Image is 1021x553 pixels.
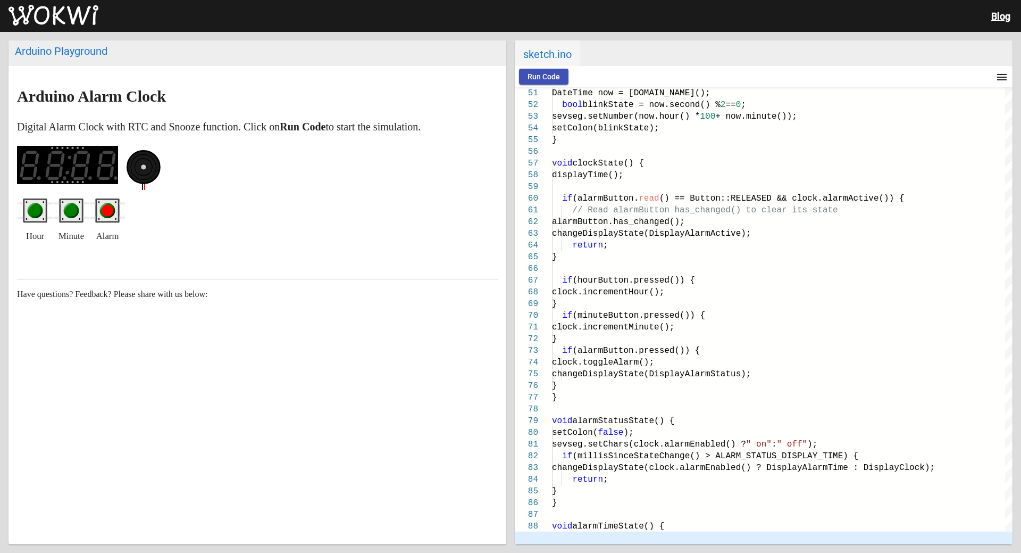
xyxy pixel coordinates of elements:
span: Run Code [528,72,560,81]
div: 71 [515,321,538,333]
div: 57 [515,158,538,169]
div: 75 [515,368,538,380]
span: + now.minute()); [715,112,797,121]
div: 80 [515,427,538,439]
div: 79 [515,415,538,427]
span: () == Button::RELEASED && clock.alarmActive()) { [659,194,905,203]
div: 66 [515,263,538,275]
span: sevseg.setNumber(now.hour() * [552,112,700,121]
div: 61 [515,204,538,216]
div: 72 [515,333,538,345]
div: 87 [515,509,538,521]
span: if [562,194,572,203]
span: void [552,416,572,426]
span: alarmTimeState() { [572,522,664,531]
span: } [552,486,557,496]
div: 68 [515,286,538,298]
div: 60 [515,193,538,204]
span: clock.toggleAlarm(); [552,358,654,367]
div: 63 [515,228,538,240]
div: 86 [515,497,538,509]
span: : [772,440,777,449]
button: Run Code [519,69,568,85]
small: Alarm [96,228,119,245]
strong: Run Code [280,121,325,133]
small: Hour [26,228,44,245]
mat-icon: menu [995,71,1008,84]
span: } [552,135,557,145]
span: alarmButton.has_changed(); [552,217,685,227]
div: 83 [515,462,538,474]
span: changeDisplayState(DisplayAlarmStatus); [552,369,751,379]
span: layAlarmTime : DisplayClock); [787,463,935,473]
span: 2 [721,100,726,110]
div: 78 [515,403,538,415]
span: return [572,241,603,250]
span: ; [603,475,608,484]
div: 64 [515,240,538,251]
span: // Read alarmButton has_changed() to clear its sta [572,205,827,215]
p: Digital Alarm Clock with RTC and Snooze function. Click on to start the simulation. [17,118,498,135]
span: } [552,393,557,402]
span: (alarmButton. [572,194,639,203]
span: (hourButton.pressed()) { [572,276,694,285]
div: 84 [515,474,538,485]
span: changeDisplayState(clock.alarmEnabled() ? Disp [552,463,787,473]
span: } [552,381,557,391]
span: } [552,299,557,309]
div: 51 [515,87,538,99]
img: Wokwi [9,5,98,26]
span: clockState() { [572,159,643,168]
span: blinkState = now.second() % [583,100,721,110]
span: 100 [700,112,715,121]
span: return [572,475,603,484]
span: ; [603,241,608,250]
div: 67 [515,275,538,286]
span: bool [562,100,582,110]
span: " on" [746,440,772,449]
span: clock.incrementMinute(); [552,323,674,332]
span: ; [741,100,746,110]
div: 69 [515,298,538,310]
span: read [639,194,659,203]
span: if [562,346,572,356]
div: 81 [515,439,538,450]
span: == [725,100,735,110]
div: 53 [515,111,538,122]
div: 73 [515,345,538,357]
div: 58 [515,169,538,181]
div: 52 [515,99,538,111]
h1: Arduino Alarm Clock [17,88,498,105]
div: 70 [515,310,538,321]
span: " off" [776,440,807,449]
span: te [827,205,838,215]
div: 62 [515,216,538,228]
span: ); [807,440,817,449]
span: changeDisplayState(DisplayAlarmActive); [552,229,751,238]
div: 65 [515,251,538,263]
div: 59 [515,181,538,193]
div: 85 [515,485,538,497]
a: Blog [991,11,1010,22]
div: 76 [515,380,538,392]
span: (millisSinceStateChange() > ALARM_STATUS_DISPLAY_ [572,451,822,461]
span: if [562,311,572,320]
div: 56 [515,146,538,158]
span: DateTime now = [DOMAIN_NAME](); [552,88,710,98]
span: displayTime(); [552,170,623,180]
span: sketch.ino [515,40,580,66]
div: 55 [515,134,538,146]
span: ); [623,428,633,438]
div: 54 [515,122,538,134]
span: } [552,252,557,262]
div: Arduino Playground [15,45,500,57]
span: false [598,428,623,438]
div: 74 [515,357,538,368]
span: clock.incrementHour(); [552,287,664,297]
span: if [562,276,572,285]
span: setColon( [552,428,598,438]
span: } [552,498,557,508]
span: if [562,451,572,461]
div: 77 [515,392,538,403]
span: (minuteButton.pressed()) { [572,311,705,320]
